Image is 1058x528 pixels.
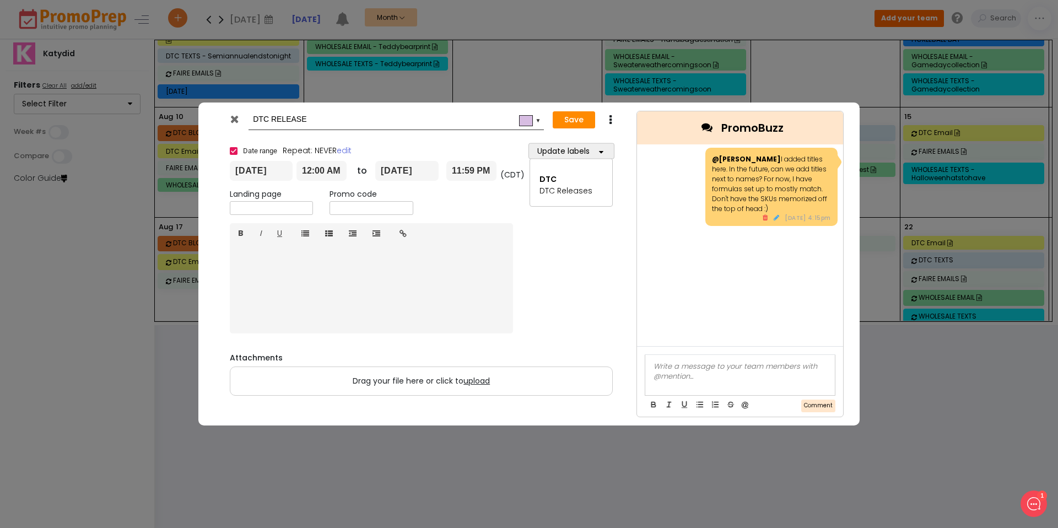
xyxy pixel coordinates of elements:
label: Drag your file here or click to [230,367,612,395]
button: Save [553,111,595,129]
a: U [269,223,290,244]
button: Update labels [528,143,614,159]
span: Date range [243,146,277,156]
span: [DATE] 4:15pm [785,214,831,222]
button: Comment [801,400,835,412]
div: to [347,164,371,177]
h1: Hello [PERSON_NAME]! [31,28,190,44]
input: Add name... [253,110,536,130]
span: New conversation [71,78,132,87]
a: Outdent [341,223,365,244]
a: Insert link [391,223,415,244]
iframe: gist-messenger-bubble-iframe [1021,491,1047,517]
div: I added titles here. In the future, can we add titles next to names? For now, I have formulas set... [712,154,831,214]
a: B [230,223,252,244]
span: upload [463,375,490,386]
button: New conversation [9,71,212,94]
a: Ordered list [317,223,341,244]
label: Landing page [230,188,282,200]
div: (CDT) [496,169,521,181]
span: PromoBuzz [721,120,784,136]
div: ▼ [536,115,541,124]
a: edit [337,145,352,156]
input: End time [446,161,496,181]
a: Indent [364,223,388,244]
h6: Attachments [230,353,613,363]
div: DTC Releases [539,185,603,197]
input: To date [375,161,439,181]
a: I [251,223,269,244]
span: Repeat: NEVER [283,145,352,156]
b: @[PERSON_NAME] [712,154,781,164]
input: Start time [296,161,347,181]
input: From date [230,161,293,181]
span: We run on Gist [92,385,139,392]
a: Unordered list [293,223,317,244]
h2: What can we do to help? [31,49,190,62]
label: Promo code [330,188,377,200]
div: DTC [539,174,603,185]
